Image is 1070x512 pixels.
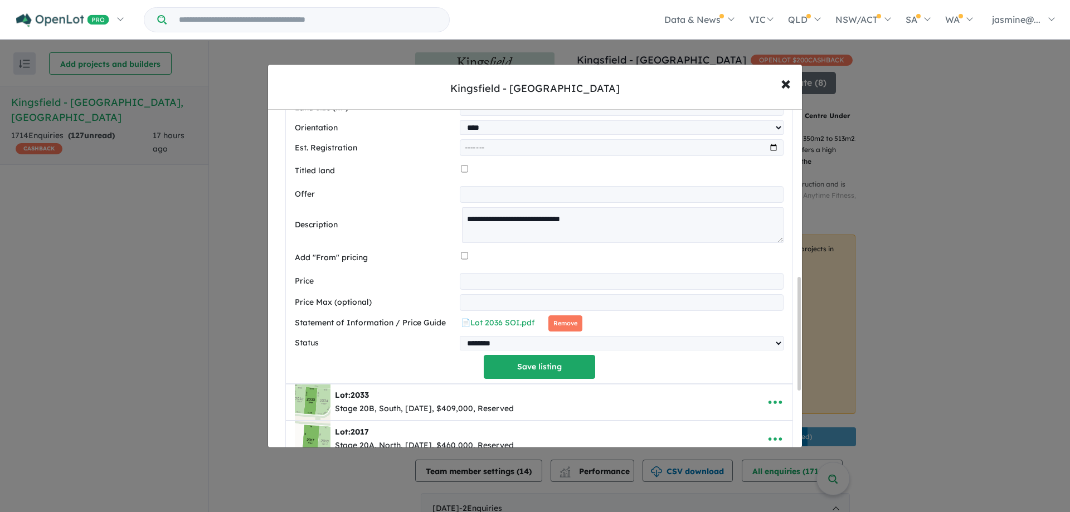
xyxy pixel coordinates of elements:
[295,316,456,330] label: Statement of Information / Price Guide
[351,427,369,437] span: 2017
[295,337,455,350] label: Status
[16,13,109,27] img: Openlot PRO Logo White
[295,296,455,309] label: Price Max (optional)
[484,355,595,379] button: Save listing
[295,384,330,420] img: Kingsfield%20-%20Sunbury%20-%20Lot%202033___1757215885.jpg
[450,81,620,96] div: Kingsfield - [GEOGRAPHIC_DATA]
[548,315,582,331] button: Remove
[781,71,791,95] span: ×
[461,318,535,328] a: 📄Lot 2036 SOI.pdf
[295,164,456,178] label: Titled land
[295,275,455,288] label: Price
[335,439,514,452] div: Stage 20A, North, [DATE], $460,000, Reserved
[351,390,369,400] span: 2033
[295,188,455,201] label: Offer
[992,14,1040,25] span: jasmine@...
[335,390,369,400] b: Lot:
[295,251,456,265] label: Add "From" pricing
[169,8,447,32] input: Try estate name, suburb, builder or developer
[295,218,458,232] label: Description
[295,142,455,155] label: Est. Registration
[335,427,369,437] b: Lot:
[295,421,330,457] img: Kingsfield%20-%20Sunbury%20-%20Lot%202017___1753617627.jpg
[295,121,455,135] label: Orientation
[461,318,535,328] span: 📄 Lot 2036 SOI.pdf
[335,402,514,416] div: Stage 20B, South, [DATE], $409,000, Reserved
